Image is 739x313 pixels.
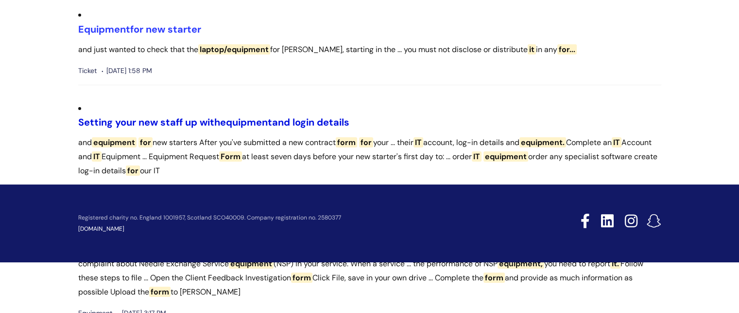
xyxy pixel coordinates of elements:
span: for [138,137,153,147]
span: equipment [220,116,272,129]
a: Setting your new staff up withequipmentand login details [78,116,349,129]
span: it [528,44,536,55]
p: and just wanted to check that the for [PERSON_NAME], starting in the ... you must not disclose or... [78,43,661,57]
span: Equipment [78,23,130,36]
span: for [126,166,140,176]
span: for... [557,44,577,55]
a: [DOMAIN_NAME] [78,225,124,233]
span: equipment [92,137,137,147]
p: complaint about Needle Exchange Service (NSP) in your service. When a service ... the performance... [78,257,661,299]
span: equipment [483,151,528,162]
span: Form [219,151,242,162]
p: and new starters After you've submitted a new contract your ... their account, log-in details and... [78,136,661,178]
span: form [291,273,312,283]
span: it. [610,258,620,269]
span: IT [472,151,481,162]
span: IT [92,151,102,162]
a: Equipmentfor new starter [78,23,201,36]
span: form [149,287,171,297]
span: equipment. [519,137,566,147]
span: Ticket [78,65,97,77]
span: for [359,137,373,147]
p: Registered charity no. England 1001957, Scotland SCO40009. Company registration no. 2580377 [78,215,512,221]
span: form [336,137,357,147]
span: equipment, [498,258,544,269]
span: IT [413,137,423,147]
span: IT [612,137,621,147]
span: [DATE] 1:58 PM [102,65,152,77]
span: form [483,273,505,283]
span: laptop/equipment [198,44,270,55]
span: equipment [229,258,274,269]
